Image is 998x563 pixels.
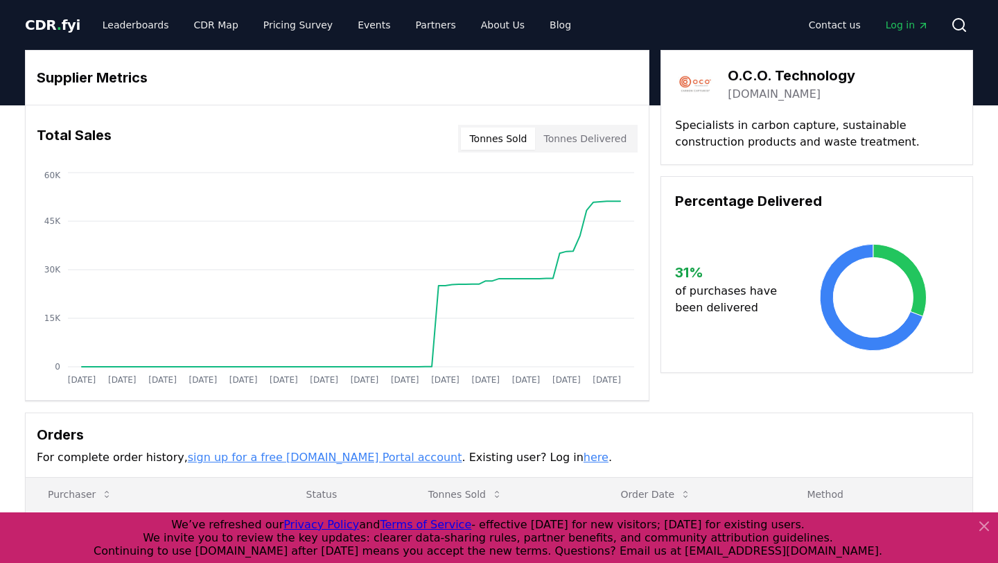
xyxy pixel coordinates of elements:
[37,67,638,88] h3: Supplier Metrics
[406,511,599,549] td: 157
[68,375,96,385] tspan: [DATE]
[470,12,536,37] a: About Us
[189,375,218,385] tspan: [DATE]
[57,17,62,33] span: .
[44,265,61,275] tspan: 30K
[461,128,535,150] button: Tonnes Sold
[796,487,961,501] p: Method
[351,375,379,385] tspan: [DATE]
[886,18,929,32] span: Log in
[593,375,621,385] tspan: [DATE]
[183,12,249,37] a: CDR Map
[108,375,137,385] tspan: [DATE]
[552,375,581,385] tspan: [DATE]
[26,511,284,549] td: [PERSON_NAME] Holdings
[188,451,462,464] a: sign up for a free [DOMAIN_NAME] Portal account
[728,65,855,86] h3: O.C.O. Technology
[798,12,940,37] nav: Main
[675,191,958,211] h3: Percentage Delivered
[675,283,788,316] p: of purchases have been delivered
[295,487,395,501] p: Status
[675,64,714,103] img: O.C.O. Technology-logo
[37,125,112,153] h3: Total Sales
[91,12,582,37] nav: Main
[44,216,61,226] tspan: 45K
[417,480,514,508] button: Tonnes Sold
[609,480,702,508] button: Order Date
[25,17,80,33] span: CDR fyi
[798,12,872,37] a: Contact us
[37,480,123,508] button: Purchaser
[37,449,961,466] p: For complete order history, . Existing user? Log in .
[875,12,940,37] a: Log in
[270,375,298,385] tspan: [DATE]
[148,375,177,385] tspan: [DATE]
[675,262,788,283] h3: 31 %
[37,424,961,445] h3: Orders
[310,375,338,385] tspan: [DATE]
[44,171,61,180] tspan: 60K
[55,362,60,372] tspan: 0
[44,313,61,323] tspan: 15K
[598,511,785,549] td: [DATE]
[584,451,609,464] a: here
[405,12,467,37] a: Partners
[91,12,180,37] a: Leaderboards
[252,12,344,37] a: Pricing Survey
[512,375,541,385] tspan: [DATE]
[539,12,582,37] a: Blog
[431,375,459,385] tspan: [DATE]
[728,86,821,103] a: [DOMAIN_NAME]
[25,15,80,35] a: CDR.fyi
[471,375,500,385] tspan: [DATE]
[391,375,419,385] tspan: [DATE]
[535,128,635,150] button: Tonnes Delivered
[347,12,401,37] a: Events
[229,375,258,385] tspan: [DATE]
[675,117,958,150] p: Specialists in carbon capture, sustainable construction products and waste treatment.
